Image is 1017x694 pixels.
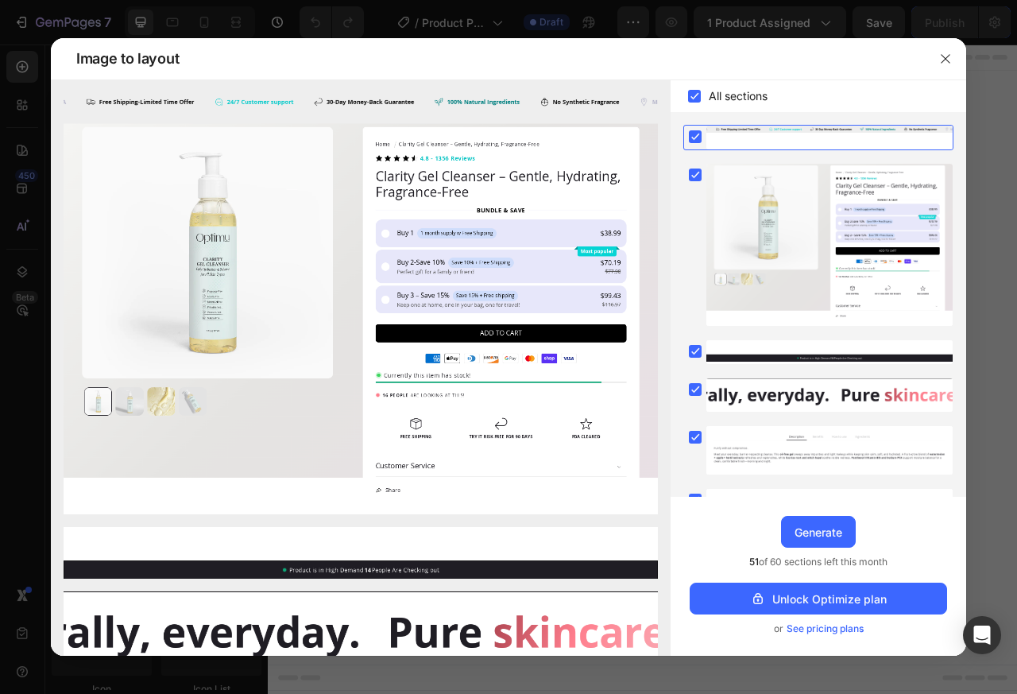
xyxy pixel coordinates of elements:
[795,524,842,541] div: Generate
[381,418,573,437] div: Start with Sections from sidebar
[690,583,947,615] button: Unlock Optimize plan
[750,591,887,607] div: Unlock Optimize plan
[963,616,1001,654] div: Open Intercom Messenger
[749,554,887,570] span: of 60 sections left this month
[362,450,470,482] button: Add sections
[709,87,768,106] span: All sections
[787,621,864,637] span: See pricing plans
[749,556,759,568] span: 51
[76,49,179,68] span: Image to layout
[781,516,856,548] button: Generate
[690,621,947,637] div: or
[370,539,584,552] div: Start with Generating from URL or image
[480,450,592,482] button: Add elements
